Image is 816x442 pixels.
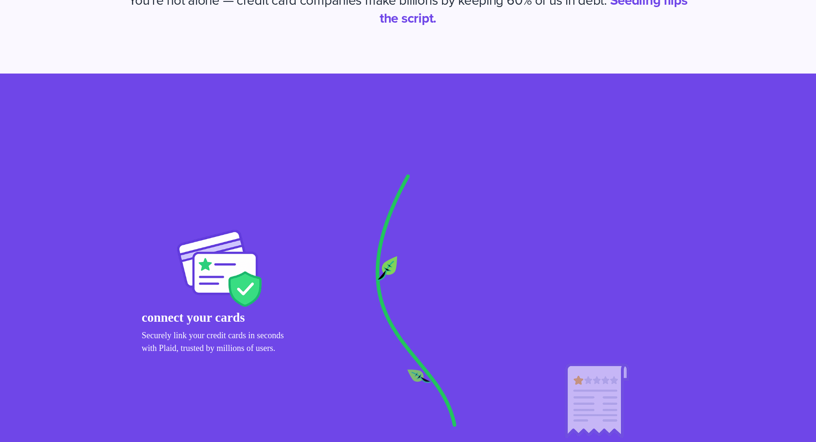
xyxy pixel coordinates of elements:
img: image [177,230,262,307]
img: image [565,363,629,438]
h4: connect your cards [142,310,297,325]
p: Securely link your credit cards in seconds with Plaid, trusted by millions of users. [142,329,297,355]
